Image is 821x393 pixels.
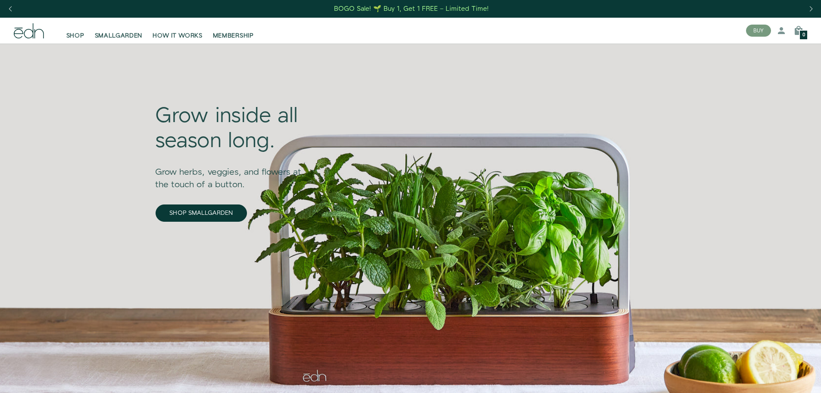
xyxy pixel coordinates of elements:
[156,104,314,154] div: Grow inside all season long.
[156,154,314,191] div: Grow herbs, veggies, and flowers at the touch of a button.
[746,25,771,37] button: BUY
[156,204,247,222] a: SHOP SMALLGARDEN
[153,31,202,40] span: HOW IT WORKS
[147,21,207,40] a: HOW IT WORKS
[90,21,148,40] a: SMALLGARDEN
[213,31,254,40] span: MEMBERSHIP
[61,21,90,40] a: SHOP
[802,33,805,38] span: 0
[333,2,490,16] a: BOGO Sale! 🌱 Buy 1, Get 1 FREE – Limited Time!
[66,31,84,40] span: SHOP
[334,4,489,13] div: BOGO Sale! 🌱 Buy 1, Get 1 FREE – Limited Time!
[95,31,143,40] span: SMALLGARDEN
[208,21,259,40] a: MEMBERSHIP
